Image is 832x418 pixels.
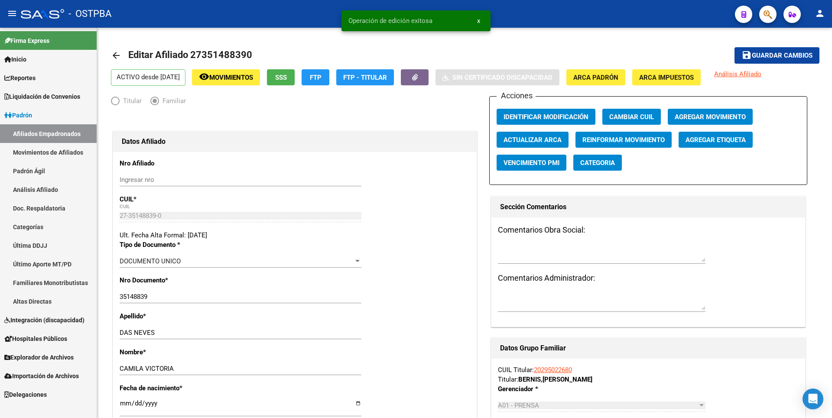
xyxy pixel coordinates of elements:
[120,240,225,250] p: Tipo de Documento *
[120,347,225,357] p: Nombre
[582,136,665,144] span: Reinformar Movimiento
[602,109,661,125] button: Cambiar CUIL
[7,8,17,19] mat-icon: menu
[803,389,823,409] div: Open Intercom Messenger
[120,311,225,321] p: Apellido
[504,136,562,144] span: Actualizar ARCA
[68,4,111,23] span: - OSTPBA
[534,366,572,374] a: 20295022680
[497,90,536,102] h3: Acciones
[159,96,186,106] span: Familiar
[4,390,47,399] span: Delegaciones
[498,384,588,394] p: Gerenciador *
[541,376,543,383] span: ,
[504,113,588,121] span: Identificar Modificación
[4,110,32,120] span: Padrón
[435,69,559,85] button: Sin Certificado Discapacidad
[120,257,181,265] span: DOCUMENTO UNICO
[336,69,394,85] button: FTP - Titular
[504,159,559,167] span: Vencimiento PMI
[128,49,252,60] span: Editar Afiliado 27351488390
[477,17,480,25] span: x
[122,135,468,149] h1: Datos Afiliado
[199,71,209,82] mat-icon: remove_red_eye
[679,132,753,148] button: Agregar Etiqueta
[741,50,752,60] mat-icon: save
[675,113,746,121] span: Agregar Movimiento
[566,69,625,85] button: ARCA Padrón
[497,155,566,171] button: Vencimiento PMI
[573,74,618,81] span: ARCA Padrón
[498,272,799,284] h3: Comentarios Administrador:
[302,69,329,85] button: FTP
[668,109,753,125] button: Agregar Movimiento
[4,73,36,83] span: Reportes
[500,341,796,355] h1: Datos Grupo Familiar
[497,132,569,148] button: Actualizar ARCA
[573,155,622,171] button: Categoria
[575,132,672,148] button: Reinformar Movimiento
[498,224,799,236] h3: Comentarios Obra Social:
[498,402,539,409] span: A01 - PRENSA
[4,92,80,101] span: Liquidación de Convenios
[4,55,26,64] span: Inicio
[120,275,225,285] p: Nro Documento
[310,74,322,81] span: FTP
[348,16,432,25] span: Operación de edición exitosa
[714,70,761,78] span: Análisis Afiliado
[734,47,819,63] button: Guardar cambios
[4,371,79,381] span: Importación de Archivos
[111,99,195,107] mat-radio-group: Elija una opción
[580,159,615,167] span: Categoria
[4,36,49,45] span: Firma Express
[632,69,701,85] button: ARCA Impuestos
[267,69,295,85] button: SSS
[609,113,654,121] span: Cambiar CUIL
[120,96,142,106] span: Titular
[120,230,470,240] div: Ult. Fecha Alta Formal: [DATE]
[120,159,225,168] p: Nro Afiliado
[470,13,487,29] button: x
[343,74,387,81] span: FTP - Titular
[639,74,694,81] span: ARCA Impuestos
[752,52,812,60] span: Guardar cambios
[4,334,67,343] span: Hospitales Públicos
[815,8,825,19] mat-icon: person
[500,200,796,214] h1: Sección Comentarios
[120,194,225,204] p: CUIL
[452,74,552,81] span: Sin Certificado Discapacidad
[686,136,746,144] span: Agregar Etiqueta
[518,376,592,383] strong: BERNIS [PERSON_NAME]
[4,315,84,325] span: Integración (discapacidad)
[497,109,595,125] button: Identificar Modificación
[192,69,260,85] button: Movimientos
[111,50,121,61] mat-icon: arrow_back
[111,69,185,86] p: ACTIVO desde [DATE]
[4,353,74,362] span: Explorador de Archivos
[209,74,253,81] span: Movimientos
[275,74,287,81] span: SSS
[498,365,799,384] div: CUIL Titular: Titular:
[120,383,225,393] p: Fecha de nacimiento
